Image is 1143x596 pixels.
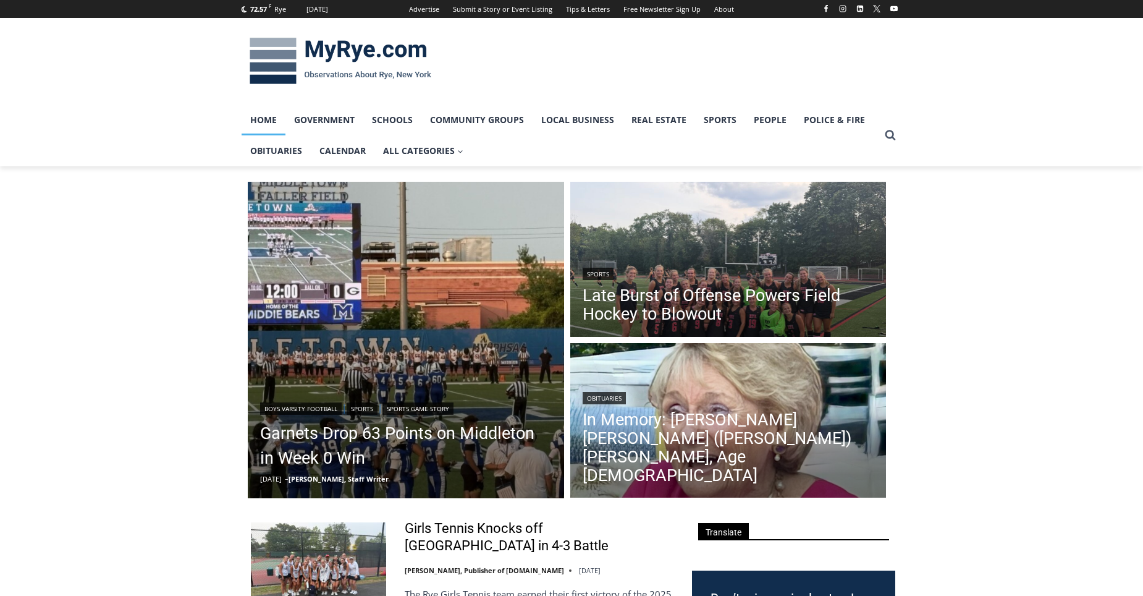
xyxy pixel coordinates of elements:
[819,1,833,16] a: Facebook
[405,520,676,555] a: Girls Tennis Knocks off [GEOGRAPHIC_DATA] in 4-3 Battle
[698,523,749,540] span: Translate
[374,135,472,166] a: All Categories
[583,392,626,404] a: Obituaries
[745,104,795,135] a: People
[260,421,552,470] a: Garnets Drop 63 Points on Middleton in Week 0 Win
[570,182,887,340] a: Read More Late Burst of Offense Powers Field Hockey to Blowout
[383,144,463,158] span: All Categories
[260,402,342,415] a: Boys Varsity Football
[242,104,285,135] a: Home
[242,135,311,166] a: Obituaries
[248,182,564,498] a: Read More Garnets Drop 63 Points on Middleton in Week 0 Win
[579,566,601,575] time: [DATE]
[570,182,887,340] img: (PHOTO: The 2025 Rye Varsity Field Hockey team after their win vs Ursuline on Friday, September 5...
[285,104,363,135] a: Government
[533,104,623,135] a: Local Business
[405,566,564,575] a: [PERSON_NAME], Publisher of [DOMAIN_NAME]
[795,104,874,135] a: Police & Fire
[311,135,374,166] a: Calendar
[260,400,552,415] div: | |
[869,1,884,16] a: X
[363,104,421,135] a: Schools
[250,4,267,14] span: 72.57
[879,124,901,147] button: View Search Form
[421,104,533,135] a: Community Groups
[347,402,377,415] a: Sports
[242,29,439,93] img: MyRye.com
[269,2,271,9] span: F
[835,1,850,16] a: Instagram
[887,1,901,16] a: YouTube
[306,4,328,15] div: [DATE]
[285,474,289,483] span: –
[695,104,745,135] a: Sports
[623,104,695,135] a: Real Estate
[583,286,874,323] a: Late Burst of Offense Powers Field Hockey to Blowout
[242,104,879,167] nav: Primary Navigation
[583,411,874,485] a: In Memory: [PERSON_NAME] [PERSON_NAME] ([PERSON_NAME]) [PERSON_NAME], Age [DEMOGRAPHIC_DATA]
[570,343,887,501] a: Read More In Memory: Maureen Catherine (Devlin) Koecheler, Age 83
[289,474,389,483] a: [PERSON_NAME], Staff Writer
[274,4,286,15] div: Rye
[570,343,887,501] img: Obituary - Maureen Catherine Devlin Koecheler
[583,268,614,280] a: Sports
[248,182,564,498] img: (PHOTO: Rye and Middletown walking to midfield before their Week 0 game on Friday, September 5, 2...
[853,1,867,16] a: Linkedin
[382,402,453,415] a: Sports Game Story
[260,474,282,483] time: [DATE]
